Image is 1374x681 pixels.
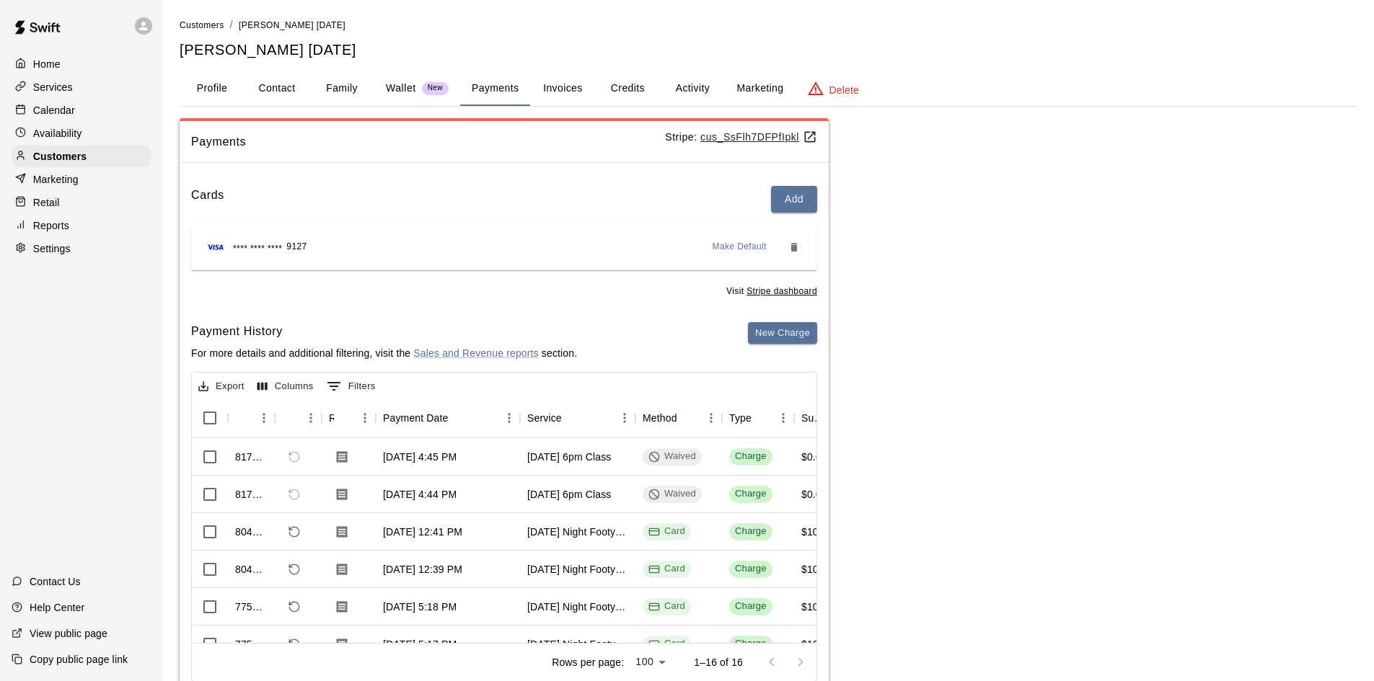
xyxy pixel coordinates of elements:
div: Card [648,637,685,651]
button: Sort [752,408,772,428]
span: Refund payment [282,520,307,544]
div: Service [527,398,562,438]
p: Marketing [33,172,79,187]
div: Charge [735,525,767,538]
div: Id [228,398,275,438]
div: Card [648,600,685,613]
button: Menu [614,407,635,429]
span: Make Default [713,240,767,254]
a: Calendar [12,99,151,121]
div: Card [648,562,685,576]
a: Customers [12,146,151,167]
div: Type [722,398,794,438]
button: Credits [595,71,660,106]
div: Aug 25, 2025, 5:18 PM [383,600,457,614]
p: Home [33,57,61,71]
button: Download Receipt [329,444,355,470]
li: / [230,17,233,32]
div: basic tabs example [180,71,1357,106]
button: Menu [772,407,794,429]
div: Receipt [329,398,334,438]
div: Home [12,53,151,75]
button: Download Receipt [329,556,355,582]
div: Friday 6pm Class [527,487,612,502]
span: Refund payment [282,482,307,507]
p: Copy public page link [30,652,128,667]
p: Reports [33,218,69,233]
button: Profile [180,71,245,106]
p: Rows per page: [552,655,624,669]
button: Sort [677,408,697,428]
button: Export [195,375,248,398]
button: Menu [253,407,275,429]
div: Subtotal [801,398,824,438]
button: Sort [235,408,255,428]
div: $0.00 [801,450,827,464]
p: Services [33,80,73,94]
p: Stripe: [665,130,817,145]
button: Download Receipt [329,519,355,545]
button: Payments [460,71,530,106]
button: Make Default [707,236,773,259]
a: Availability [12,123,151,144]
span: Refund payment [282,632,307,656]
button: Menu [498,407,520,429]
div: Friday Night Footy : 8-12 Year Olds [527,562,628,577]
p: Settings [33,241,71,256]
button: Remove [783,236,806,259]
div: 100 [630,651,671,672]
button: Download Receipt [329,481,355,507]
div: Charge [735,487,767,501]
a: cus_SsFlh7DFPfIpkl [700,131,817,143]
span: [PERSON_NAME] [DATE] [239,20,345,30]
span: 9127 [286,240,307,254]
div: Payment Date [376,398,520,438]
button: Select columns [254,375,317,398]
img: Credit card brand logo [203,240,229,254]
div: 804246 [235,562,268,577]
button: Sort [449,408,469,428]
div: Sep 8, 2025, 12:41 PM [383,525,462,539]
span: Refund payment [282,445,307,469]
div: Method [635,398,722,438]
p: For more details and additional filtering, visit the section. [191,346,577,360]
button: Add [771,186,817,213]
button: Family [309,71,374,106]
p: Contact Us [30,574,81,589]
div: 804251 [235,525,268,539]
span: Visit [726,285,817,299]
button: Contact [245,71,309,106]
div: Friday Night Footy : 8-12 Year Olds [527,637,628,651]
p: Customers [33,149,87,164]
a: Marketing [12,169,151,190]
button: New Charge [748,322,817,344]
a: Stripe dashboard [747,286,817,296]
div: 817864 [235,450,268,464]
div: $10.00 [801,600,833,614]
div: Receipt [322,398,376,438]
h5: [PERSON_NAME] [DATE] [180,40,1357,60]
button: Menu [300,407,322,429]
div: Sep 15, 2025, 4:45 PM [383,450,457,464]
div: Aug 25, 2025, 5:17 PM [383,637,457,651]
div: 775339 [235,600,268,614]
p: Calendar [33,103,75,117]
button: Download Receipt [329,594,355,620]
button: Sort [282,408,302,428]
span: Payments [191,133,665,151]
div: Charge [735,562,767,576]
a: Reports [12,215,151,236]
span: Customers [180,20,224,30]
div: $10.00 [801,525,833,539]
h6: Cards [191,186,224,213]
div: Sep 15, 2025, 4:44 PM [383,487,457,502]
div: Payment Date [383,398,449,438]
div: Waived [648,487,696,501]
div: $0.00 [801,487,827,502]
button: Activity [660,71,725,106]
div: $10.00 [801,637,833,651]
